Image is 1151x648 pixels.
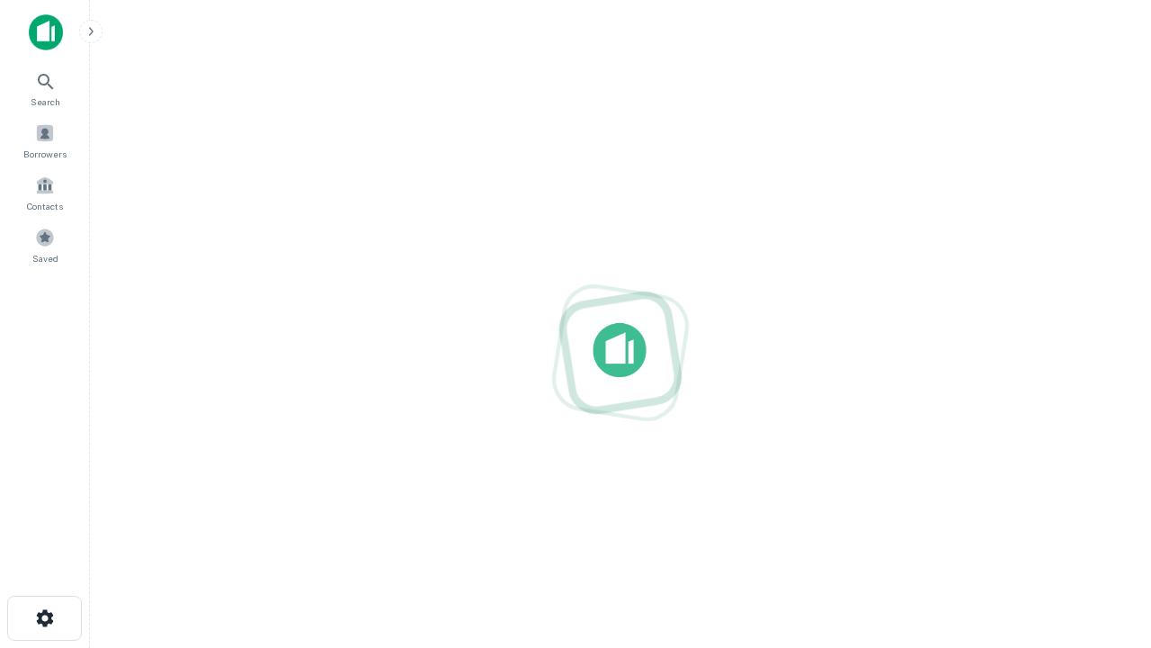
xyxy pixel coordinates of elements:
span: Search [31,94,60,109]
a: Search [5,64,85,112]
a: Contacts [5,168,85,217]
span: Borrowers [23,147,67,161]
span: Contacts [27,199,63,213]
span: Saved [32,251,58,265]
img: capitalize-icon.png [29,14,63,50]
iframe: Chat Widget [1061,446,1151,533]
a: Borrowers [5,116,85,165]
a: Saved [5,220,85,269]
